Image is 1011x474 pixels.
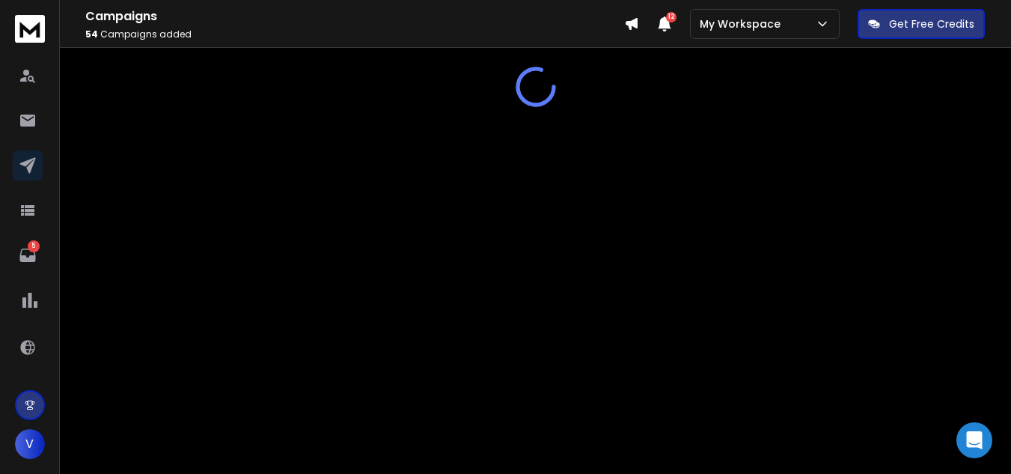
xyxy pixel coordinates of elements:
[956,422,992,458] div: Open Intercom Messenger
[85,7,624,25] h1: Campaigns
[85,28,624,40] p: Campaigns added
[700,16,786,31] p: My Workspace
[28,240,40,252] p: 5
[666,12,676,22] span: 12
[85,28,98,40] span: 54
[889,16,974,31] p: Get Free Credits
[15,429,45,459] button: V
[858,9,985,39] button: Get Free Credits
[13,240,43,270] a: 5
[15,15,45,43] img: logo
